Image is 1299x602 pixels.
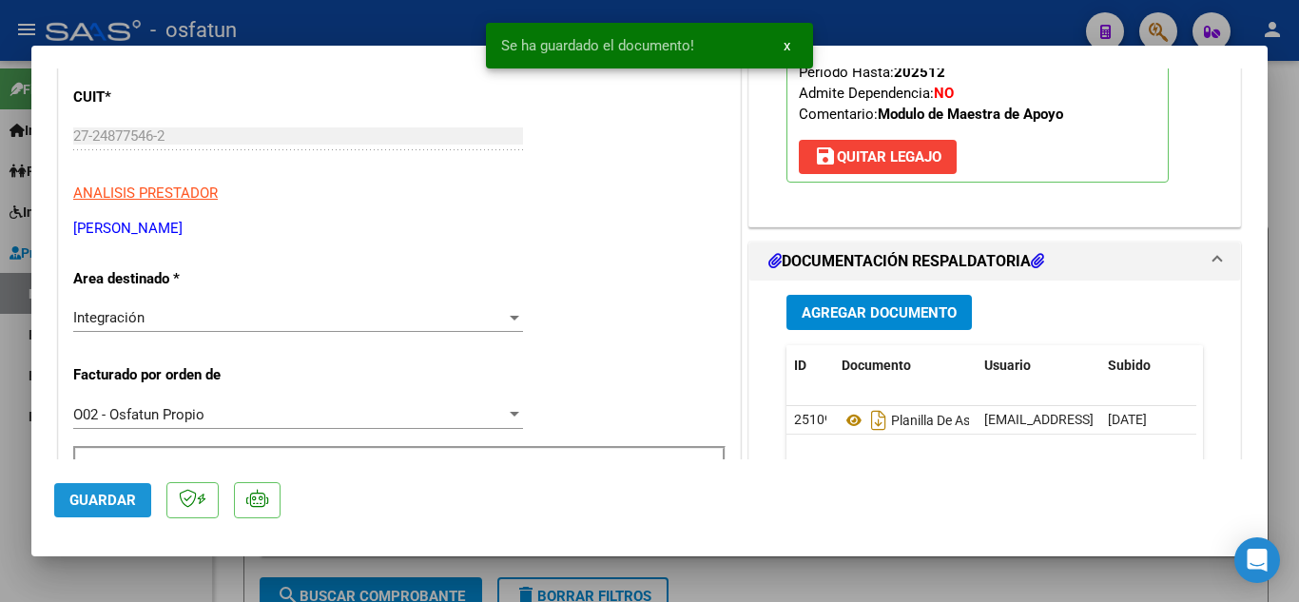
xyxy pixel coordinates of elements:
[54,483,151,517] button: Guardar
[73,184,218,202] span: ANALISIS PRESTADOR
[73,87,269,108] p: CUIT
[73,268,269,290] p: Area destinado *
[894,64,945,81] strong: 202512
[799,106,1063,123] span: Comentario:
[814,145,837,167] mat-icon: save
[501,36,694,55] span: Se ha guardado el documento!
[768,250,1044,273] h1: DOCUMENTACIÓN RESPALDATORIA
[866,405,891,436] i: Descargar documento
[1108,358,1151,373] span: Subido
[794,358,806,373] span: ID
[73,364,269,386] p: Facturado por orden de
[768,29,805,63] button: x
[977,345,1100,386] datatable-header-cell: Usuario
[1100,345,1195,386] datatable-header-cell: Subido
[73,406,204,423] span: O02 - Osfatun Propio
[802,304,957,321] span: Agregar Documento
[786,295,972,330] button: Agregar Documento
[73,309,145,326] span: Integración
[794,412,832,427] span: 25109
[842,413,1065,428] span: Planilla De Asistencia Y Orden
[1234,537,1280,583] div: Open Intercom Messenger
[878,106,1063,123] strong: Modulo de Maestra de Apoyo
[1195,345,1290,386] datatable-header-cell: Acción
[786,345,834,386] datatable-header-cell: ID
[69,492,136,509] span: Guardar
[842,358,911,373] span: Documento
[749,243,1240,281] mat-expansion-panel-header: DOCUMENTACIÓN RESPALDATORIA
[984,358,1031,373] span: Usuario
[834,345,977,386] datatable-header-cell: Documento
[799,140,957,174] button: Quitar Legajo
[73,218,726,240] p: [PERSON_NAME]
[1108,412,1147,427] span: [DATE]
[814,148,941,165] span: Quitar Legajo
[934,85,954,102] strong: NO
[784,37,790,54] span: x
